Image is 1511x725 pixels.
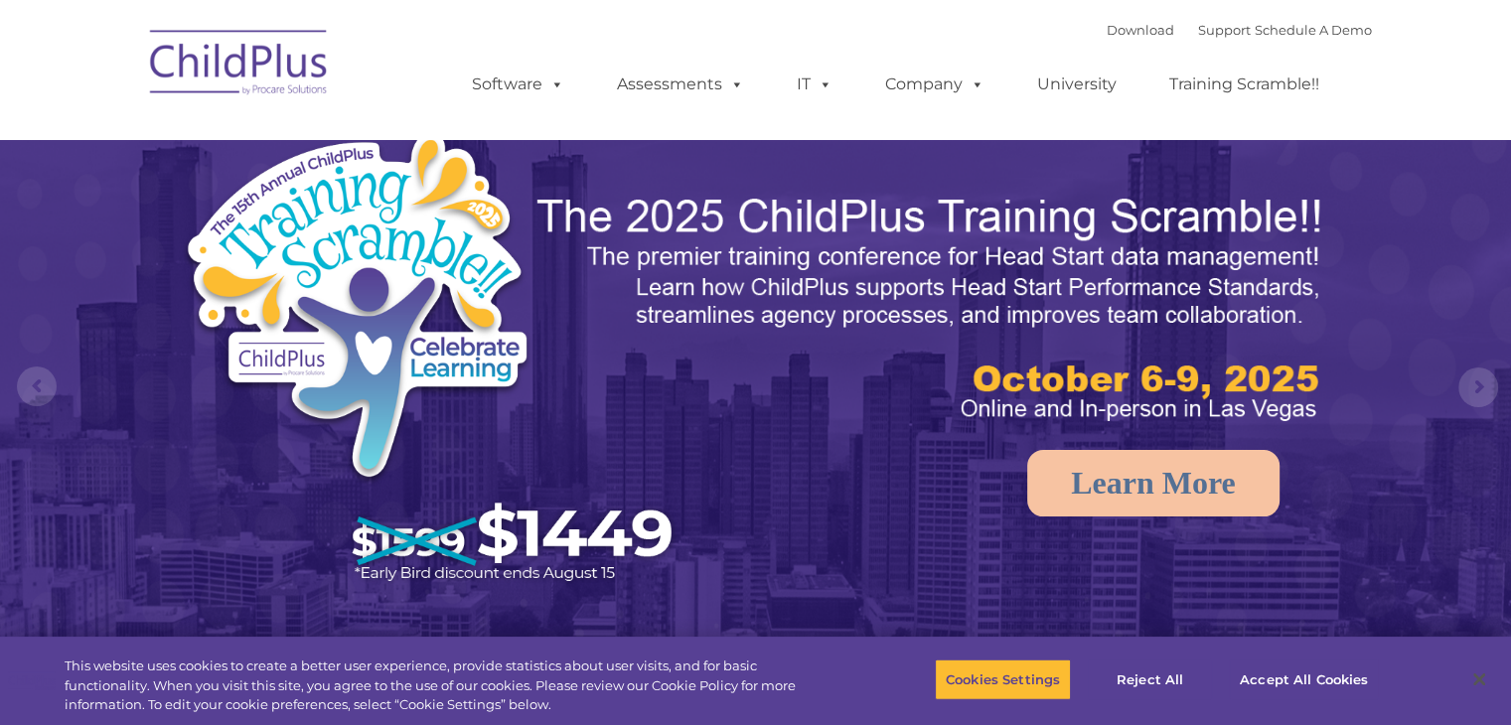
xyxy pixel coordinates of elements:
[1198,22,1251,38] a: Support
[597,65,764,104] a: Assessments
[276,131,337,146] span: Last name
[1017,65,1136,104] a: University
[452,65,584,104] a: Software
[65,656,831,715] div: This website uses cookies to create a better user experience, provide statistics about user visit...
[1027,450,1280,516] a: Learn More
[1457,657,1501,701] button: Close
[276,213,361,227] span: Phone number
[1229,658,1379,700] button: Accept All Cookies
[865,65,1004,104] a: Company
[140,16,339,115] img: ChildPlus by Procare Solutions
[935,658,1071,700] button: Cookies Settings
[777,65,852,104] a: IT
[1107,22,1174,38] a: Download
[1149,65,1339,104] a: Training Scramble!!
[1255,22,1372,38] a: Schedule A Demo
[1107,22,1372,38] font: |
[1088,658,1212,700] button: Reject All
